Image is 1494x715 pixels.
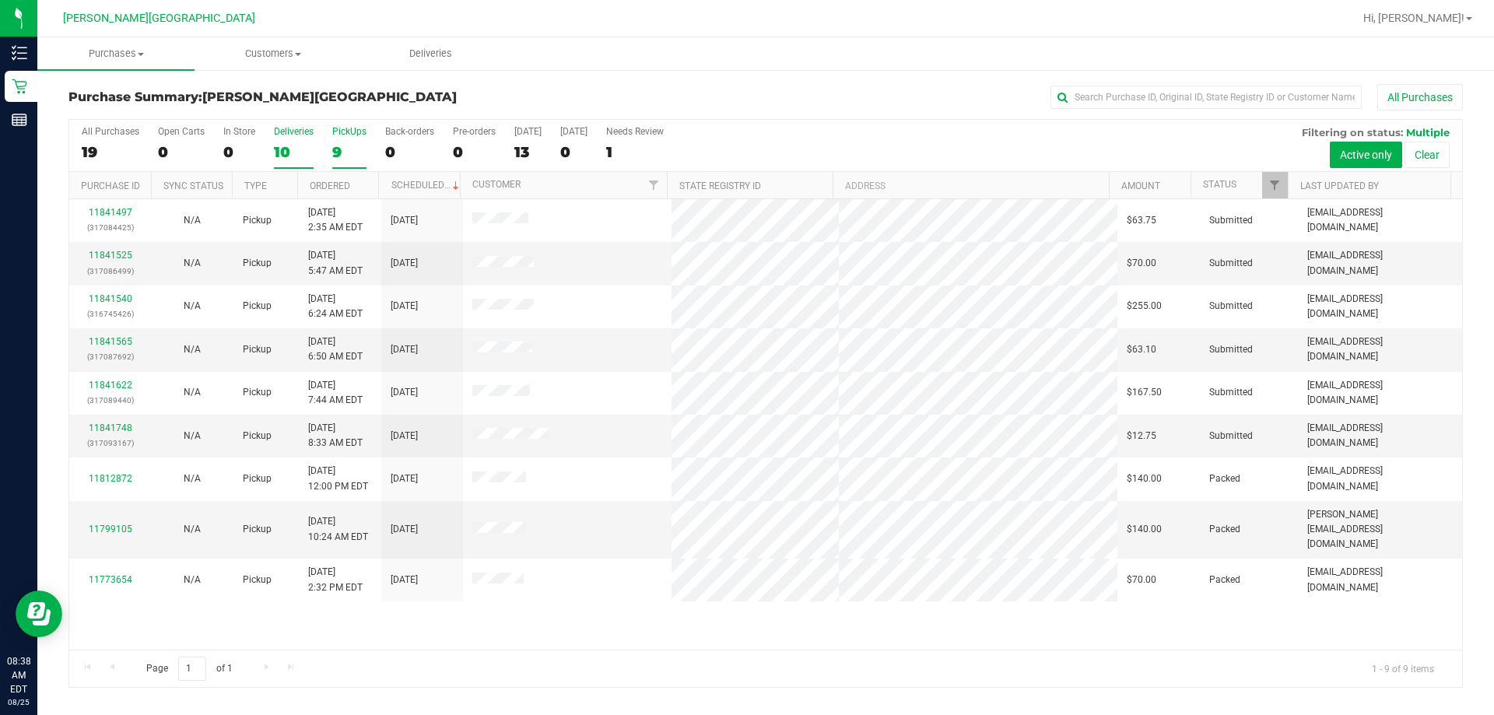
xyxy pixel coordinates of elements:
[606,126,664,137] div: Needs Review
[352,37,510,70] a: Deliveries
[833,172,1109,199] th: Address
[1307,507,1453,552] span: [PERSON_NAME][EMAIL_ADDRESS][DOMAIN_NAME]
[1209,471,1240,486] span: Packed
[1307,335,1453,364] span: [EMAIL_ADDRESS][DOMAIN_NAME]
[184,300,201,311] span: Not Applicable
[1307,464,1453,493] span: [EMAIL_ADDRESS][DOMAIN_NAME]
[514,126,542,137] div: [DATE]
[184,471,201,486] button: N/A
[1209,385,1253,400] span: Submitted
[79,307,142,321] p: (316745426)
[332,143,366,161] div: 9
[1406,126,1450,138] span: Multiple
[184,342,201,357] button: N/A
[243,471,272,486] span: Pickup
[514,143,542,161] div: 13
[184,215,201,226] span: Not Applicable
[1127,299,1162,314] span: $255.00
[391,573,418,587] span: [DATE]
[308,378,363,408] span: [DATE] 7:44 AM EDT
[37,47,195,61] span: Purchases
[274,143,314,161] div: 10
[7,654,30,696] p: 08:38 AM EDT
[243,522,272,537] span: Pickup
[12,79,27,94] inline-svg: Retail
[1209,573,1240,587] span: Packed
[223,143,255,161] div: 0
[391,299,418,314] span: [DATE]
[308,292,363,321] span: [DATE] 6:24 AM EDT
[12,45,27,61] inline-svg: Inventory
[184,429,201,443] button: N/A
[243,429,272,443] span: Pickup
[82,143,139,161] div: 19
[1209,429,1253,443] span: Submitted
[81,181,140,191] a: Purchase ID
[1307,292,1453,321] span: [EMAIL_ADDRESS][DOMAIN_NAME]
[1127,342,1156,357] span: $63.10
[89,524,132,534] a: 11799105
[1209,342,1253,357] span: Submitted
[1262,172,1288,198] a: Filter
[641,172,667,198] a: Filter
[472,179,521,190] a: Customer
[184,299,201,314] button: N/A
[308,565,363,594] span: [DATE] 2:32 PM EDT
[1359,657,1447,680] span: 1 - 9 of 9 items
[606,143,664,161] div: 1
[184,473,201,484] span: Not Applicable
[1209,522,1240,537] span: Packed
[7,696,30,708] p: 08/25
[202,89,457,104] span: [PERSON_NAME][GEOGRAPHIC_DATA]
[184,522,201,537] button: N/A
[453,126,496,137] div: Pre-orders
[453,143,496,161] div: 0
[223,126,255,137] div: In Store
[391,385,418,400] span: [DATE]
[89,250,132,261] a: 11841525
[388,47,473,61] span: Deliveries
[1209,213,1253,228] span: Submitted
[89,207,132,218] a: 11841497
[391,342,418,357] span: [DATE]
[184,574,201,585] span: Not Applicable
[184,256,201,271] button: N/A
[68,90,533,104] h3: Purchase Summary:
[79,349,142,364] p: (317087692)
[178,657,206,681] input: 1
[63,12,255,25] span: [PERSON_NAME][GEOGRAPHIC_DATA]
[1363,12,1464,24] span: Hi, [PERSON_NAME]!
[89,380,132,391] a: 11841622
[1307,378,1453,408] span: [EMAIL_ADDRESS][DOMAIN_NAME]
[195,47,351,61] span: Customers
[332,126,366,137] div: PickUps
[1127,573,1156,587] span: $70.00
[184,385,201,400] button: N/A
[308,335,363,364] span: [DATE] 6:50 AM EDT
[1405,142,1450,168] button: Clear
[310,181,350,191] a: Ordered
[391,213,418,228] span: [DATE]
[184,258,201,268] span: Not Applicable
[1209,299,1253,314] span: Submitted
[1307,205,1453,235] span: [EMAIL_ADDRESS][DOMAIN_NAME]
[1127,471,1162,486] span: $140.00
[308,421,363,450] span: [DATE] 8:33 AM EDT
[274,126,314,137] div: Deliveries
[560,126,587,137] div: [DATE]
[308,514,368,544] span: [DATE] 10:24 AM EDT
[243,256,272,271] span: Pickup
[184,387,201,398] span: Not Applicable
[82,126,139,137] div: All Purchases
[391,471,418,486] span: [DATE]
[184,344,201,355] span: Not Applicable
[243,385,272,400] span: Pickup
[385,126,434,137] div: Back-orders
[1377,84,1463,110] button: All Purchases
[679,181,761,191] a: State Registry ID
[244,181,267,191] a: Type
[391,256,418,271] span: [DATE]
[16,591,62,637] iframe: Resource center
[79,436,142,450] p: (317093167)
[89,473,132,484] a: 11812872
